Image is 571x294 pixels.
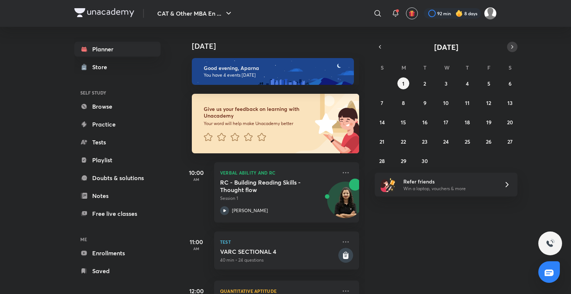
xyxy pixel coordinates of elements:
abbr: Sunday [381,64,384,71]
h5: RC - Building Reading Skills - Thought flow [220,179,313,194]
h6: Good evening, Aparna [204,65,347,71]
img: streak [455,10,463,17]
button: September 2, 2025 [419,77,431,89]
h5: 11:00 [181,237,211,246]
abbr: September 19, 2025 [486,119,491,126]
abbr: September 24, 2025 [443,138,449,145]
button: September 28, 2025 [376,155,388,167]
p: 40 min • 24 questions [220,257,337,263]
abbr: September 22, 2025 [401,138,406,145]
a: Notes [74,188,161,203]
h6: Refer friends [403,178,495,185]
abbr: September 1, 2025 [402,80,404,87]
button: September 17, 2025 [440,116,452,128]
h6: ME [74,233,161,246]
img: evening [192,58,354,85]
button: September 22, 2025 [397,135,409,147]
button: September 11, 2025 [461,97,473,109]
button: September 29, 2025 [397,155,409,167]
img: Avatar [328,186,363,221]
button: CAT & Other MBA En ... [153,6,238,21]
abbr: Friday [487,64,490,71]
img: Aparna Dubey [484,7,497,20]
abbr: September 20, 2025 [507,119,513,126]
abbr: September 3, 2025 [445,80,448,87]
abbr: Monday [401,64,406,71]
img: ttu [546,239,555,248]
button: [DATE] [385,42,507,52]
button: avatar [406,7,418,19]
abbr: September 6, 2025 [509,80,512,87]
abbr: September 18, 2025 [465,119,470,126]
button: September 21, 2025 [376,135,388,147]
a: Browse [74,99,161,114]
button: September 9, 2025 [419,97,431,109]
abbr: September 15, 2025 [401,119,406,126]
h5: 10:00 [181,168,211,177]
button: September 19, 2025 [483,116,495,128]
abbr: September 16, 2025 [422,119,428,126]
p: You have 4 events [DATE] [204,72,347,78]
a: Store [74,60,161,74]
a: Planner [74,42,161,57]
img: feedback_image [290,94,359,153]
img: Company Logo [74,8,134,17]
abbr: September 26, 2025 [486,138,491,145]
button: September 25, 2025 [461,135,473,147]
abbr: September 27, 2025 [507,138,513,145]
abbr: September 12, 2025 [486,99,491,106]
button: September 3, 2025 [440,77,452,89]
button: September 5, 2025 [483,77,495,89]
button: September 15, 2025 [397,116,409,128]
p: Win a laptop, vouchers & more [403,185,495,192]
abbr: September 28, 2025 [379,157,385,164]
button: September 24, 2025 [440,135,452,147]
button: September 7, 2025 [376,97,388,109]
abbr: Wednesday [444,64,449,71]
abbr: September 9, 2025 [423,99,426,106]
abbr: September 11, 2025 [465,99,470,106]
a: Playlist [74,153,161,167]
button: September 16, 2025 [419,116,431,128]
h4: [DATE] [192,42,367,51]
button: September 20, 2025 [504,116,516,128]
p: AM [181,177,211,182]
button: September 26, 2025 [483,135,495,147]
button: September 23, 2025 [419,135,431,147]
abbr: September 23, 2025 [422,138,428,145]
h5: VARC SECTIONAL 4 [220,248,337,255]
button: September 13, 2025 [504,97,516,109]
p: Your word will help make Unacademy better [204,121,312,127]
a: Company Logo [74,8,134,19]
p: AM [181,246,211,251]
p: Session 1 [220,195,337,202]
abbr: September 10, 2025 [443,99,449,106]
button: September 4, 2025 [461,77,473,89]
p: [PERSON_NAME] [232,207,268,214]
button: September 12, 2025 [483,97,495,109]
abbr: Saturday [509,64,512,71]
h6: Give us your feedback on learning with Unacademy [204,106,312,119]
a: Doubts & solutions [74,170,161,185]
img: avatar [409,10,415,17]
abbr: September 14, 2025 [380,119,385,126]
abbr: September 4, 2025 [466,80,469,87]
button: September 8, 2025 [397,97,409,109]
button: September 30, 2025 [419,155,431,167]
p: Verbal Ability and RC [220,168,337,177]
button: September 27, 2025 [504,135,516,147]
button: September 10, 2025 [440,97,452,109]
button: September 1, 2025 [397,77,409,89]
p: Test [220,237,337,246]
abbr: September 21, 2025 [380,138,384,145]
abbr: September 30, 2025 [422,157,428,164]
abbr: Tuesday [423,64,426,71]
div: Store [92,63,112,71]
abbr: September 5, 2025 [487,80,490,87]
a: Tests [74,135,161,150]
abbr: September 29, 2025 [401,157,406,164]
abbr: September 2, 2025 [423,80,426,87]
button: September 18, 2025 [461,116,473,128]
a: Practice [74,117,161,132]
abbr: September 17, 2025 [443,119,448,126]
